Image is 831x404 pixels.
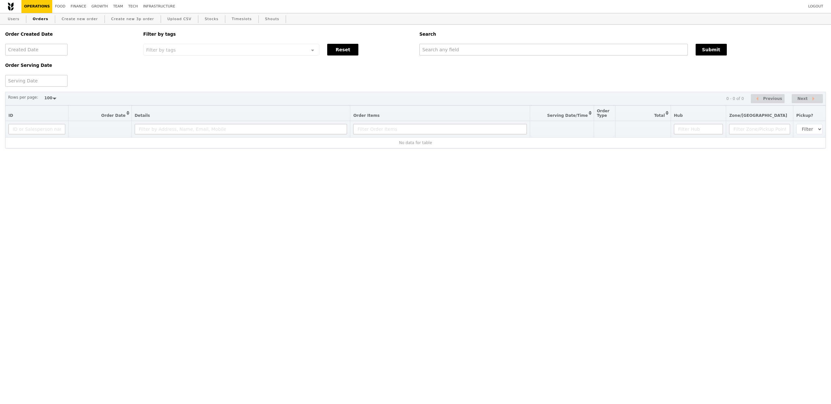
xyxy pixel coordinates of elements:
[419,44,688,55] input: Search any field
[59,13,101,25] a: Create new order
[797,95,808,103] span: Next
[792,94,823,104] button: Next
[5,44,68,55] input: Created Date
[419,32,826,37] h5: Search
[674,113,683,118] span: Hub
[8,141,823,145] div: No data for table
[763,95,782,103] span: Previous
[696,44,727,55] button: Submit
[135,113,150,118] span: Details
[263,13,282,25] a: Shouts
[796,113,813,118] span: Pickup?
[8,94,38,101] label: Rows per page:
[8,124,65,134] input: ID or Salesperson name
[165,13,194,25] a: Upload CSV
[353,124,527,134] input: Filter Order Items
[597,109,610,118] span: Order Type
[5,63,135,68] h5: Order Serving Date
[729,113,787,118] span: Zone/[GEOGRAPHIC_DATA]
[8,113,13,118] span: ID
[353,113,379,118] span: Order Items
[327,44,358,55] button: Reset
[109,13,157,25] a: Create new 3p order
[229,13,254,25] a: Timeslots
[729,124,790,134] input: Filter Zone/Pickup Point
[135,124,347,134] input: Filter by Address, Name, Email, Mobile
[143,32,412,37] h5: Filter by tags
[751,94,785,104] button: Previous
[202,13,221,25] a: Stocks
[5,32,135,37] h5: Order Created Date
[5,75,68,87] input: Serving Date
[8,2,14,11] img: Grain logo
[30,13,51,25] a: Orders
[146,47,176,53] span: Filter by tags
[5,13,22,25] a: Users
[674,124,723,134] input: Filter Hub
[726,96,744,101] div: 0 - 0 of 0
